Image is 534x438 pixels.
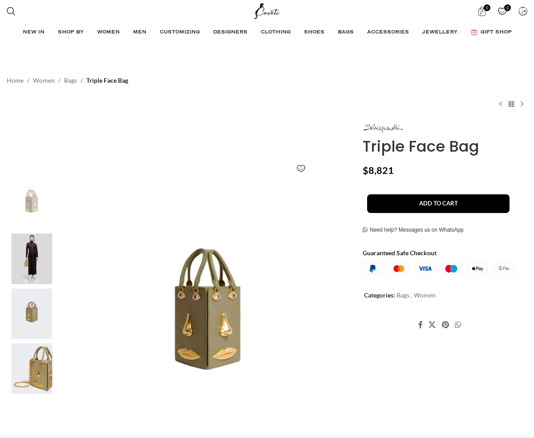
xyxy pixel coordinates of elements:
[4,178,59,229] img: medFormat packshot SA189105 60575539 nobg
[261,24,295,41] a: CLOTHING
[363,137,527,156] h1: Triple Face Bag
[213,24,252,41] a: DESIGNERS
[471,29,477,35] img: GiftBag
[493,2,511,20] div: My Wishlist
[415,318,425,331] a: Facebook social link
[484,4,490,11] span: 0
[493,2,511,20] a: 0
[414,291,436,299] a: Women
[363,227,464,234] a: Need help? Messages us on WhatsApp
[481,29,512,36] span: GIFT SHOP
[23,24,49,41] a: NEW IN
[97,29,120,36] span: WOMEN
[58,24,88,41] a: SHOP BY
[452,318,464,331] a: WhatsApp social link
[426,318,439,331] a: X social link
[7,76,24,85] a: Home
[2,24,532,41] div: Main navigation
[2,2,20,20] a: Search
[363,249,437,257] strong: Guaranteed Safe Checkout
[364,291,395,299] span: Categories:
[473,2,491,20] a: 0
[58,29,84,36] span: SHOP BY
[252,7,282,14] a: Site logo
[504,4,511,11] span: 0
[97,24,124,41] a: WOMEN
[4,233,59,284] img: Schiaparelli bags
[4,289,59,339] img: Schiaparelli bag
[363,124,403,133] img: Schiaparelli
[7,76,128,85] nav: Breadcrumb
[304,29,324,36] span: SHOES
[422,24,462,41] a: JEWELLERY
[396,291,409,299] a: Bags
[471,24,512,41] a: GIFT SHOP
[338,24,358,41] a: BAGS
[439,318,452,331] a: Pinterest social link
[363,165,394,176] bdi: 8,821
[304,24,329,41] a: SHOES
[133,24,151,41] a: MEN
[160,24,204,41] a: CUSTOMIZING
[495,99,506,109] a: Previous product
[33,76,55,85] a: Women
[160,29,200,36] span: CUSTOMIZING
[367,194,510,213] button: Add to cart
[410,290,412,300] span: ,
[213,29,247,36] span: DESIGNERS
[133,29,146,36] span: MEN
[517,99,527,109] a: Next product
[367,24,413,41] a: ACCESSORIES
[363,165,368,176] span: $
[363,262,514,274] img: guaranteed-safe-checkout-bordered.j
[4,343,59,394] img: Schiaparelli nose bag
[367,29,409,36] span: ACCESSORIES
[338,29,354,36] span: BAGS
[23,29,44,36] span: NEW IN
[64,76,77,85] a: Bags
[422,29,457,36] span: JEWELLERY
[261,29,291,36] span: CLOTHING
[86,76,128,85] span: Triple Face Bag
